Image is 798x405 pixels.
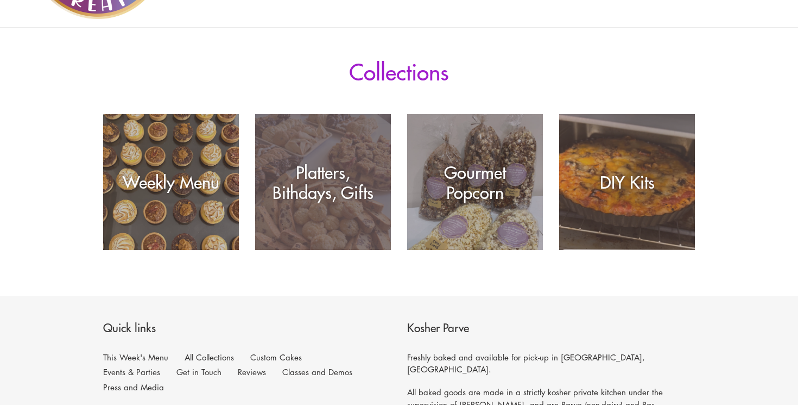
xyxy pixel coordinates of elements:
a: Gourmet Popcorn [407,114,543,250]
a: Press and Media [103,382,164,392]
div: DIY Kits [559,172,695,192]
p: Kosher Parve [407,321,695,338]
a: Weekly Menu [103,114,239,250]
p: Freshly baked and available for pick-up in [GEOGRAPHIC_DATA],[GEOGRAPHIC_DATA]. [407,351,695,376]
div: Weekly Menu [103,172,239,192]
div: Platters, Bithdays, Gifts [255,162,391,202]
a: Platters, Bithdays, Gifts [255,114,391,250]
a: Classes and Demos [282,366,352,377]
a: Custom Cakes [250,352,302,363]
a: Reviews [238,366,266,377]
div: Gourmet Popcorn [407,162,543,202]
h1: Collections [103,58,695,84]
a: Events & Parties [103,366,160,377]
a: All Collections [185,352,234,363]
a: Get in Touch [176,366,221,377]
a: DIY Kits [559,114,695,250]
p: Quick links [103,321,391,338]
a: This Week's Menu [103,352,168,363]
